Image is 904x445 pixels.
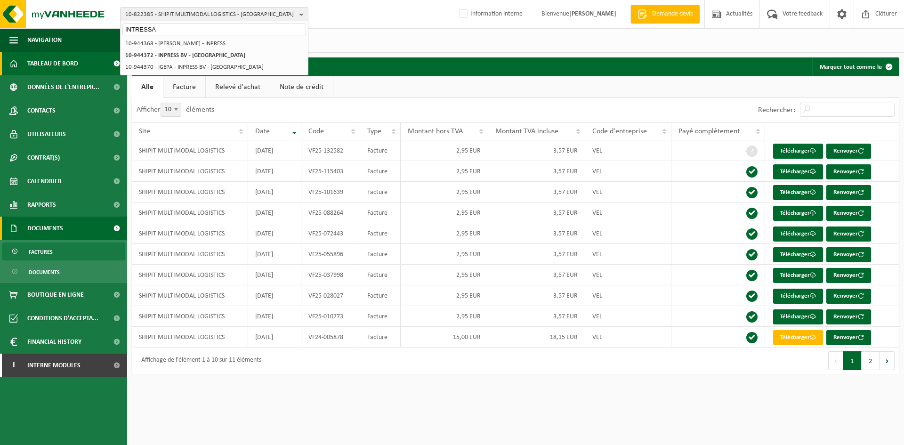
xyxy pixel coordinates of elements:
[27,75,99,99] span: Données de l'entrepr...
[826,206,871,221] button: Renvoyer
[132,265,248,285] td: SHIPIT MULTIMODAL LOGISTICS
[585,202,672,223] td: VEL
[27,217,63,240] span: Documents
[9,354,18,377] span: I
[132,182,248,202] td: SHIPIT MULTIMODAL LOGISTICS
[585,306,672,327] td: VEL
[569,10,616,17] strong: [PERSON_NAME]
[367,128,381,135] span: Type
[401,327,488,348] td: 15,00 EUR
[585,244,672,265] td: VEL
[585,327,672,348] td: VEL
[585,285,672,306] td: VEL
[401,161,488,182] td: 2,95 EUR
[360,327,401,348] td: Facture
[29,263,60,281] span: Documents
[27,28,62,52] span: Navigation
[650,9,695,19] span: Demande devis
[132,140,248,161] td: SHIPIT MULTIMODAL LOGISTICS
[301,285,360,306] td: VF25-028027
[301,327,360,348] td: VF24-005878
[678,128,740,135] span: Payé complètement
[826,330,871,345] button: Renvoyer
[401,140,488,161] td: 2,95 EUR
[27,99,56,122] span: Contacts
[125,8,296,22] span: 10-822385 - SHIPIT MULTIMODAL LOGISTICS - [GEOGRAPHIC_DATA]
[161,103,181,116] span: 10
[585,265,672,285] td: VEL
[773,247,823,262] a: Télécharger
[132,76,163,98] a: Alle
[401,265,488,285] td: 2,95 EUR
[488,140,585,161] td: 3,57 EUR
[585,223,672,244] td: VEL
[826,164,871,179] button: Renvoyer
[826,268,871,283] button: Renvoyer
[488,182,585,202] td: 3,57 EUR
[132,306,248,327] td: SHIPIT MULTIMODAL LOGISTICS
[488,244,585,265] td: 3,57 EUR
[255,128,270,135] span: Date
[585,182,672,202] td: VEL
[773,309,823,324] a: Télécharger
[457,7,523,21] label: Information interne
[132,202,248,223] td: SHIPIT MULTIMODAL LOGISTICS
[401,285,488,306] td: 2,95 EUR
[270,76,333,98] a: Note de crédit
[401,223,488,244] td: 2,95 EUR
[488,306,585,327] td: 3,57 EUR
[27,330,81,354] span: Financial History
[773,185,823,200] a: Télécharger
[773,144,823,159] a: Télécharger
[360,265,401,285] td: Facture
[360,306,401,327] td: Facture
[826,309,871,324] button: Renvoyer
[27,307,98,330] span: Conditions d'accepta...
[122,24,306,35] input: Chercher des succursales liées
[826,144,871,159] button: Renvoyer
[248,202,301,223] td: [DATE]
[132,223,248,244] td: SHIPIT MULTIMODAL LOGISTICS
[585,161,672,182] td: VEL
[125,52,245,58] strong: 10-944372 - INPRESS BV - [GEOGRAPHIC_DATA]
[812,57,898,76] button: Marquer tout comme lu
[301,161,360,182] td: VF25-115403
[27,122,66,146] span: Utilisateurs
[2,243,125,260] a: Factures
[301,244,360,265] td: VF25-055896
[132,327,248,348] td: SHIPIT MULTIMODAL LOGISTICS
[488,265,585,285] td: 3,57 EUR
[773,227,823,242] a: Télécharger
[826,185,871,200] button: Renvoyer
[301,140,360,161] td: VF25-132582
[630,5,700,24] a: Demande devis
[27,354,81,377] span: Interne modules
[132,161,248,182] td: SHIPIT MULTIMODAL LOGISTICS
[360,202,401,223] td: Facture
[773,164,823,179] a: Télécharger
[843,351,862,370] button: 1
[401,182,488,202] td: 2,95 EUR
[826,227,871,242] button: Renvoyer
[773,268,823,283] a: Télécharger
[401,244,488,265] td: 2,95 EUR
[132,244,248,265] td: SHIPIT MULTIMODAL LOGISTICS
[248,285,301,306] td: [DATE]
[27,193,56,217] span: Rapports
[360,140,401,161] td: Facture
[360,161,401,182] td: Facture
[163,76,205,98] a: Facture
[27,146,60,170] span: Contrat(s)
[122,61,306,73] li: 10-944370 - IGEPA - INPRESS BV - [GEOGRAPHIC_DATA]
[488,285,585,306] td: 3,57 EUR
[301,306,360,327] td: VF25-010773
[401,306,488,327] td: 2,95 EUR
[585,140,672,161] td: VEL
[27,283,84,307] span: Boutique en ligne
[826,289,871,304] button: Renvoyer
[488,223,585,244] td: 3,57 EUR
[248,306,301,327] td: [DATE]
[248,140,301,161] td: [DATE]
[360,285,401,306] td: Facture
[248,223,301,244] td: [DATE]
